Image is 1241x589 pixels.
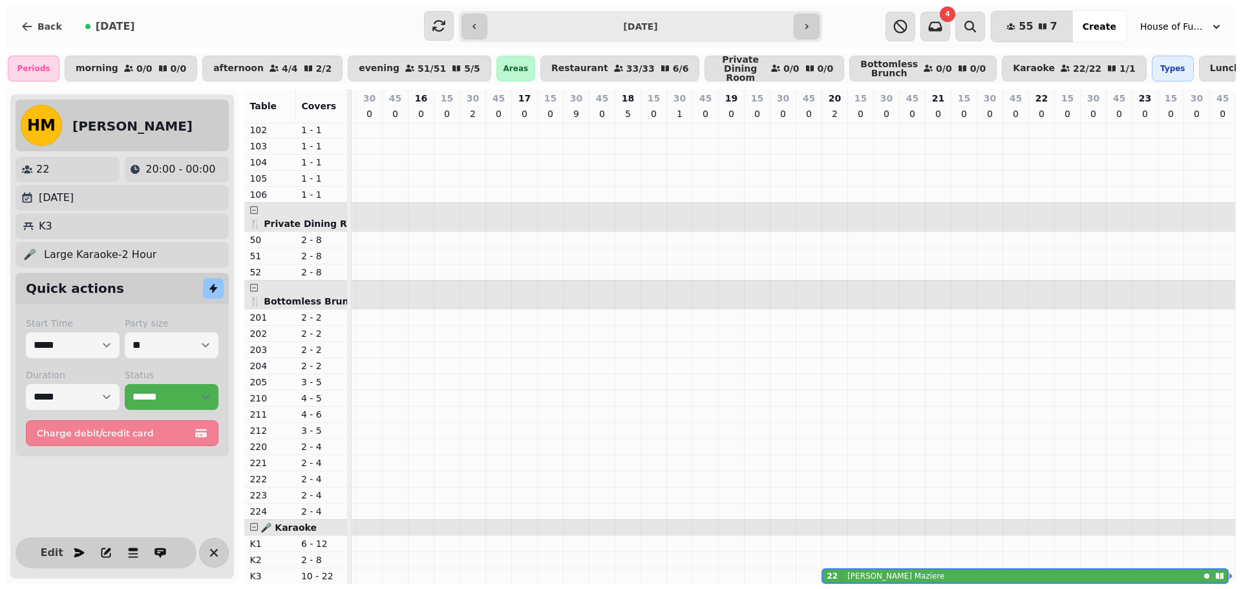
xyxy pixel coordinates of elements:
span: HM [27,118,56,133]
p: 45 [493,92,505,105]
span: Charge debit/credit card [37,429,192,438]
p: 204 [249,359,291,372]
p: 104 [249,156,291,169]
span: Create [1083,22,1116,31]
p: 2 - 2 [301,343,343,356]
p: 0 / 0 [936,64,952,73]
p: 20 [829,92,841,105]
p: 2 - 4 [301,505,343,518]
p: 19 [725,92,737,105]
p: 0 [1114,107,1124,120]
p: K3 [249,570,291,583]
p: 210 [249,392,291,405]
p: 0 [648,107,659,120]
p: 15 [648,92,660,105]
span: 7 [1050,21,1057,32]
p: 45 [803,92,815,105]
span: Table [249,101,277,111]
p: 102 [249,123,291,136]
p: 15 [854,92,867,105]
p: Private Dining Room [716,55,765,82]
p: 15 [441,92,453,105]
p: 0 [855,107,865,120]
button: Restaurant33/336/6 [540,56,699,81]
p: 0 [1218,107,1228,120]
p: 17 [518,92,531,105]
p: 45 [906,92,918,105]
div: 22 [827,571,838,581]
button: House of Fu Manchester [1132,15,1231,38]
button: Bottomless Brunch0/00/0 [849,56,997,81]
p: 4 / 4 [282,64,298,73]
p: 10 - 22 [301,570,343,583]
button: [DATE] [75,11,145,42]
span: Back [37,22,62,31]
button: 557 [991,11,1072,42]
p: Restaurant [551,63,608,74]
p: 51 [249,250,291,262]
button: Charge debit/credit card [26,420,218,446]
p: 1 / 1 [1119,64,1136,73]
p: 30 [880,92,893,105]
p: 2 - 4 [301,473,343,486]
p: K3 [39,219,52,234]
p: 45 [389,92,401,105]
p: 2 - 8 [301,553,343,566]
p: 0 [1165,107,1176,120]
p: 15 [751,92,763,105]
p: 15 [958,92,970,105]
p: K1 [249,537,291,550]
p: 2 - 4 [301,489,343,502]
p: 0 [441,107,452,120]
p: 33 / 33 [626,64,655,73]
h2: [PERSON_NAME] [72,117,193,135]
p: 0 [700,107,710,120]
p: 22 [829,107,840,133]
div: Types [1152,56,1194,81]
p: 50 [249,233,291,246]
p: 0 [1010,107,1021,120]
p: 212 [249,424,291,437]
p: 6 / 6 [673,64,689,73]
p: 0 [1140,107,1150,120]
p: 0 / 0 [970,64,986,73]
p: 45 [596,92,608,105]
span: 55 [1019,21,1033,32]
p: 🎤 [23,247,36,262]
p: 223 [249,489,291,502]
p: 202 [249,327,291,340]
p: 201 [249,311,291,324]
p: 30 [674,92,686,105]
span: [DATE] [96,21,135,32]
p: 2 - 2 [301,311,343,324]
p: 0 / 0 [136,64,153,73]
button: Private Dining Room0/00/0 [705,56,844,81]
p: 15 [674,107,684,133]
p: 1 - 1 [301,188,343,201]
p: 4 - 5 [301,392,343,405]
p: 2 - 4 [301,440,343,453]
p: 0 [364,107,374,120]
p: Lunch [1210,63,1240,74]
p: 220 [249,440,291,453]
p: 2 - 8 [301,266,343,279]
p: 15 [544,92,557,105]
div: Areas [496,56,535,81]
p: 30 [570,92,582,105]
p: Large Karaoke-2 Hour [44,247,156,262]
p: 22 / 22 [1073,64,1101,73]
p: 2 - 2 [301,359,343,372]
span: 🍴 Bottomless Brunch [249,296,360,306]
p: morning [76,63,118,74]
p: 1 - 1 [301,172,343,185]
p: 21 [932,92,944,105]
p: K2 [249,553,291,566]
p: 15 [1061,92,1074,105]
p: 5 [622,107,633,120]
p: 30 [777,92,789,105]
p: 203 [249,343,291,356]
p: 222 [249,473,291,486]
p: 2 / 2 [316,64,332,73]
button: Karaoke22/221/1 [1002,56,1146,81]
button: morning0/00/0 [65,56,197,81]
